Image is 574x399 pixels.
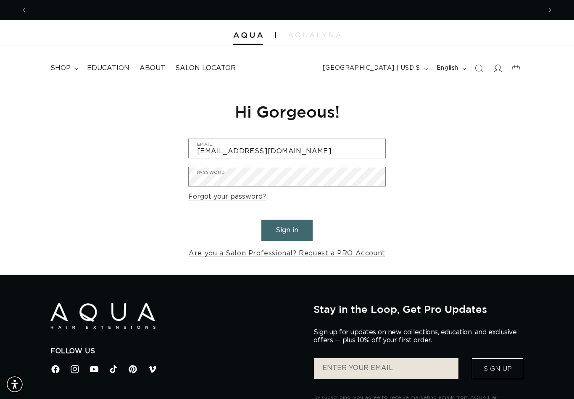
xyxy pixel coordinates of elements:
[82,59,134,78] a: Education
[233,32,263,38] img: Aqua Hair Extensions
[45,59,82,78] summary: shop
[541,2,559,18] button: Next announcement
[189,139,385,158] input: Email
[50,303,155,329] img: Aqua Hair Extensions
[5,375,24,394] div: Accessibility Menu
[87,64,129,73] span: Education
[134,59,170,78] a: About
[323,64,420,73] span: [GEOGRAPHIC_DATA] | USD $
[170,59,241,78] a: Salon Locator
[437,64,458,73] span: English
[140,64,165,73] span: About
[460,308,574,399] iframe: Chat Widget
[50,64,71,73] span: shop
[318,60,432,76] button: [GEOGRAPHIC_DATA] | USD $
[314,358,458,379] input: ENTER YOUR EMAIL
[175,64,236,73] span: Salon Locator
[188,191,266,203] a: Forgot your password?
[50,347,301,356] h2: Follow Us
[15,2,33,18] button: Previous announcement
[470,59,488,78] summary: Search
[261,220,313,241] button: Sign in
[189,247,385,260] a: Are you a Salon Professional? Request a PRO Account
[288,32,341,37] img: aqualyna.com
[432,60,470,76] button: English
[313,328,524,344] p: Sign up for updates on new collections, education, and exclusive offers — plus 10% off your first...
[313,303,524,315] h2: Stay in the Loop, Get Pro Updates
[188,101,386,122] h1: Hi Gorgeous!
